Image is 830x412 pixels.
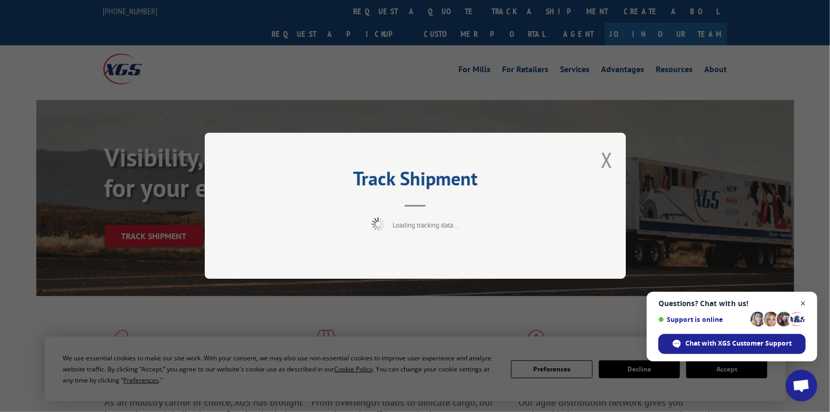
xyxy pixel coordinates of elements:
[686,339,792,348] span: Chat with XGS Customer Support
[786,370,817,401] div: Open chat
[393,221,459,230] span: Loading tracking data...
[797,297,810,310] span: Close chat
[658,316,747,323] span: Support is online
[658,334,806,354] div: Chat with XGS Customer Support
[372,218,385,231] img: xgs-loading
[257,171,573,191] h2: Track Shipment
[601,146,613,174] button: Close modal
[658,299,806,308] span: Questions? Chat with us!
